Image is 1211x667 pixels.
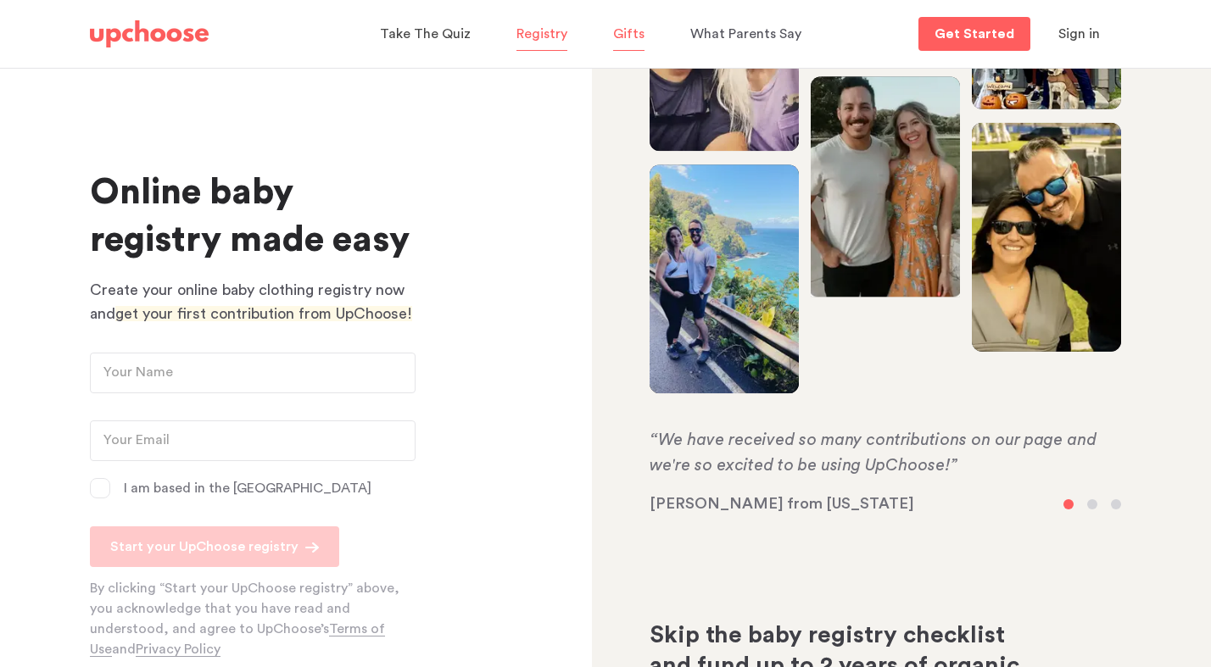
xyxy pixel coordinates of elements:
p: “We have received so many contributions on our page and we're so excited to be using UpChoose!” [650,427,1121,478]
a: What Parents Say [690,18,806,51]
p: I am based in the [GEOGRAPHIC_DATA] [124,478,371,498]
span: Take The Quiz [380,27,471,41]
a: Gifts [613,18,650,51]
a: UpChoose [90,17,209,52]
span: Sign in [1058,27,1100,41]
span: Gifts [613,27,645,41]
input: Your Email [90,420,416,461]
img: UpChoose [90,20,209,47]
button: Start your UpChoose registry [90,526,339,567]
img: Expecting couple on a scenic mountain walk, with a beautiful sea backdrop, woman pregnant and smi... [650,164,799,393]
p: [PERSON_NAME] from [US_STATE] [650,494,1121,514]
a: Registry [516,18,572,51]
span: get your first contribution from UpChoose! [115,306,412,321]
img: Man and woman in a garden wearing sunglasses, woman carrying her baby in babywearing gear, both s... [972,123,1121,358]
a: Take The Quiz [380,18,476,51]
a: Privacy Policy [136,642,220,657]
p: By clicking “Start your UpChoose registry” above, you acknowledge that you have read and understo... [90,578,424,659]
a: Get Started [918,17,1030,51]
a: Terms of Use [90,622,385,657]
span: What Parents Say [690,27,801,41]
input: Your Name [90,353,416,393]
button: Sign in [1037,17,1121,51]
span: Registry [516,27,567,41]
p: Start your UpChoose registry [110,536,299,557]
span: Create your online baby clothing registry now and [90,282,405,321]
p: Get Started [935,27,1014,41]
span: Online baby registry made easy [90,175,410,258]
img: Smiling couple embracing each other, radiating happiness [811,76,960,297]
